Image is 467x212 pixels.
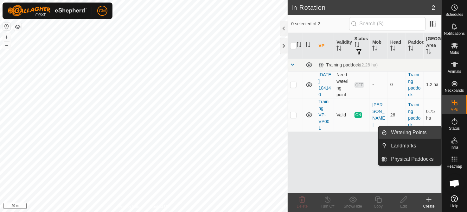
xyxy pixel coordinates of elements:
[408,47,413,52] p-sorticon: Activate to sort
[408,102,421,127] a: Training paddock
[387,153,442,165] a: Physical Paddocks
[352,33,370,59] th: Status
[426,50,431,55] p-sorticon: Activate to sort
[388,71,406,98] td: 0
[408,72,421,97] a: Training paddock
[448,70,461,73] span: Animals
[316,33,334,59] th: VP
[355,43,360,48] p-sorticon: Activate to sort
[372,102,385,128] div: [PERSON_NAME]
[449,127,460,130] span: Status
[315,203,340,209] div: Turn Off
[355,82,364,88] span: OFF
[319,72,331,97] a: [DATE] 104140
[388,98,406,132] td: 26
[340,203,366,209] div: Show/Hide
[451,146,458,149] span: Infra
[3,33,10,41] button: +
[391,142,416,150] span: Landmarks
[305,43,310,48] p-sorticon: Activate to sort
[319,62,378,68] div: Training paddock
[334,71,352,98] td: Need watering point
[14,23,22,31] button: Map Layers
[379,140,441,152] li: Landmarks
[442,193,467,210] a: Help
[150,204,169,209] a: Contact Us
[445,13,463,16] span: Schedules
[297,43,302,48] p-sorticon: Activate to sort
[119,204,143,209] a: Privacy Policy
[451,108,458,111] span: VPs
[3,23,10,30] button: Reset Map
[445,89,464,92] span: Neckbands
[366,203,391,209] div: Copy
[390,47,395,52] p-sorticon: Activate to sort
[450,51,459,54] span: Mobs
[391,155,434,163] span: Physical Paddocks
[445,174,464,193] div: Open chat
[391,203,416,209] div: Edit
[334,98,352,132] td: Valid
[291,4,432,11] h2: In Rotation
[370,33,388,59] th: Mob
[360,62,378,67] span: (2.28 ha)
[424,98,442,132] td: 0.75 ha
[416,203,442,209] div: Create
[349,17,426,30] input: Search (S)
[432,3,435,12] span: 2
[297,204,308,209] span: Delete
[447,165,462,168] span: Heatmap
[444,32,465,35] span: Notifications
[387,126,442,139] a: Watering Points
[424,71,442,98] td: 1.2 ha
[291,21,349,27] span: 0 selected of 2
[372,47,377,52] p-sorticon: Activate to sort
[388,33,406,59] th: Head
[355,112,362,118] span: ON
[379,126,441,139] li: Watering Points
[319,99,330,131] a: Training VP-VP001
[387,140,442,152] a: Landmarks
[406,33,424,59] th: Paddock
[8,5,87,16] img: Gallagher Logo
[99,8,106,14] span: CM
[424,33,442,59] th: [GEOGRAPHIC_DATA] Area
[391,129,427,136] span: Watering Points
[336,47,342,52] p-sorticon: Activate to sort
[334,33,352,59] th: Validity
[3,41,10,49] button: –
[379,153,441,165] li: Physical Paddocks
[451,204,458,208] span: Help
[372,81,385,88] div: -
